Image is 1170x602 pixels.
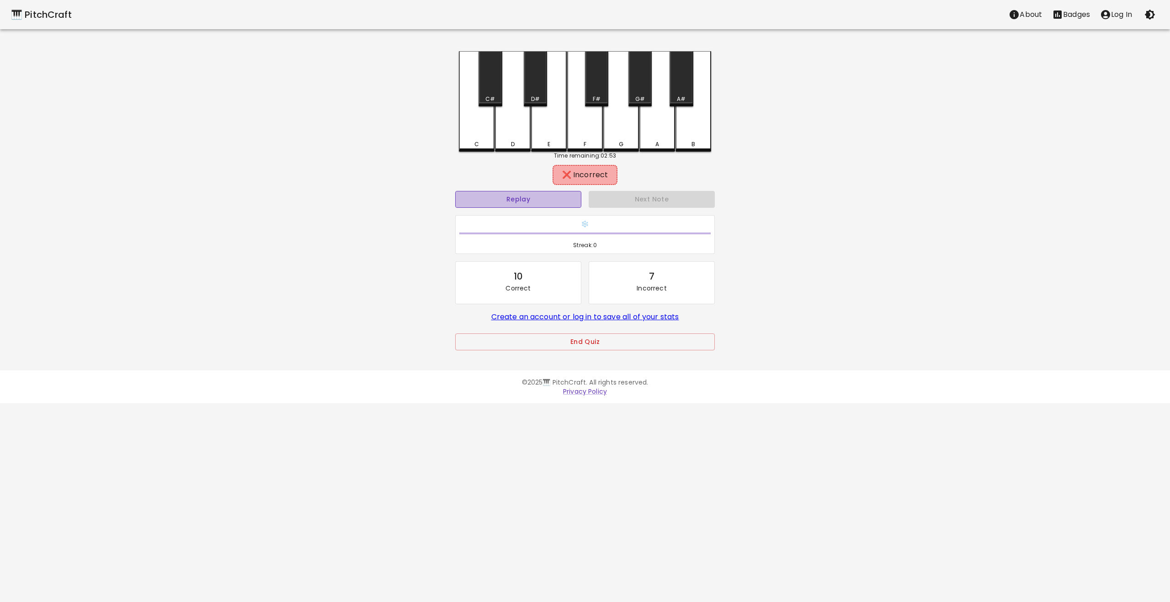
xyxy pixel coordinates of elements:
p: Badges [1063,9,1090,20]
div: C [474,140,479,148]
button: Replay [455,191,581,208]
p: Log In [1111,9,1132,20]
button: End Quiz [455,333,715,350]
div: Time remaining: 02:53 [459,152,711,160]
div: A# [677,95,686,103]
div: D [511,140,515,148]
div: G [619,140,623,148]
div: D# [531,95,540,103]
a: Create an account or log in to save all of your stats [491,312,679,322]
p: About [1020,9,1042,20]
div: 7 [649,269,654,284]
div: F [584,140,586,148]
div: A [655,140,659,148]
span: Streak: 0 [459,241,711,250]
div: C# [485,95,495,103]
p: © 2025 🎹 PitchCraft. All rights reserved. [322,378,848,387]
button: About [1004,5,1047,24]
div: E [548,140,550,148]
button: Stats [1047,5,1095,24]
div: 10 [514,269,523,284]
div: ❌ Incorrect [557,169,613,180]
div: B [691,140,695,148]
a: 🎹 PitchCraft [11,7,72,22]
div: F# [593,95,601,103]
button: account of current user [1095,5,1137,24]
p: Incorrect [637,284,666,293]
p: Correct [505,284,531,293]
div: G# [635,95,645,103]
h6: ❄️ [459,219,711,229]
a: Privacy Policy [563,387,607,396]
